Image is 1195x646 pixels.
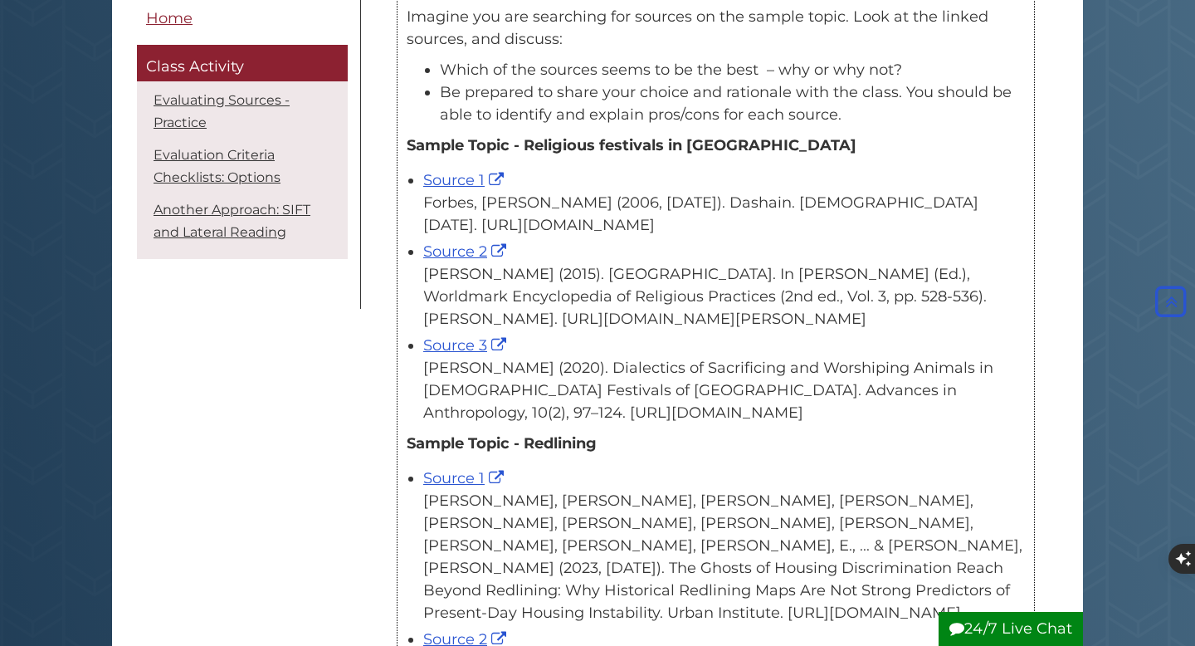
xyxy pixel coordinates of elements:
li: Be prepared to share your choice and rationale with the class. You should be able to identify and... [440,81,1025,126]
a: Evaluation Criteria Checklists: Options [154,147,280,185]
button: 24/7 Live Chat [939,612,1083,646]
div: [PERSON_NAME] (2020). Dialectics of Sacrificing and Worshiping Animals in [DEMOGRAPHIC_DATA] Fest... [423,357,1025,424]
p: Imagine you are searching for sources on the sample topic. Look at the linked sources, and discuss: [407,6,1025,51]
a: Evaluating Sources - Practice [154,92,290,130]
a: Another Approach: SIFT and Lateral Reading [154,202,310,240]
strong: Sample Topic - Redlining [407,434,597,453]
strong: Sample Topic - Religious festivals in [GEOGRAPHIC_DATA] [407,136,856,154]
a: Source 1 [423,469,508,487]
a: Back to Top [1151,293,1191,311]
a: Source 3 [423,336,510,355]
a: Source 1 [423,171,508,189]
div: [PERSON_NAME] (2015). [GEOGRAPHIC_DATA]. In [PERSON_NAME] (Ed.), Worldmark Encyclopedia of Religi... [423,263,1025,330]
span: Home [146,9,193,27]
div: [PERSON_NAME], [PERSON_NAME], [PERSON_NAME], [PERSON_NAME], [PERSON_NAME], [PERSON_NAME], [PERSON... [423,490,1025,624]
a: Class Activity [137,46,348,82]
div: Forbes, [PERSON_NAME] (2006, [DATE]). Dashain. [DEMOGRAPHIC_DATA] [DATE]. [URL][DOMAIN_NAME] [423,192,1025,237]
li: Which of the sources seems to be the best – why or why not? [440,59,1025,81]
span: Class Activity [146,58,244,76]
a: Source 2 [423,242,510,261]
